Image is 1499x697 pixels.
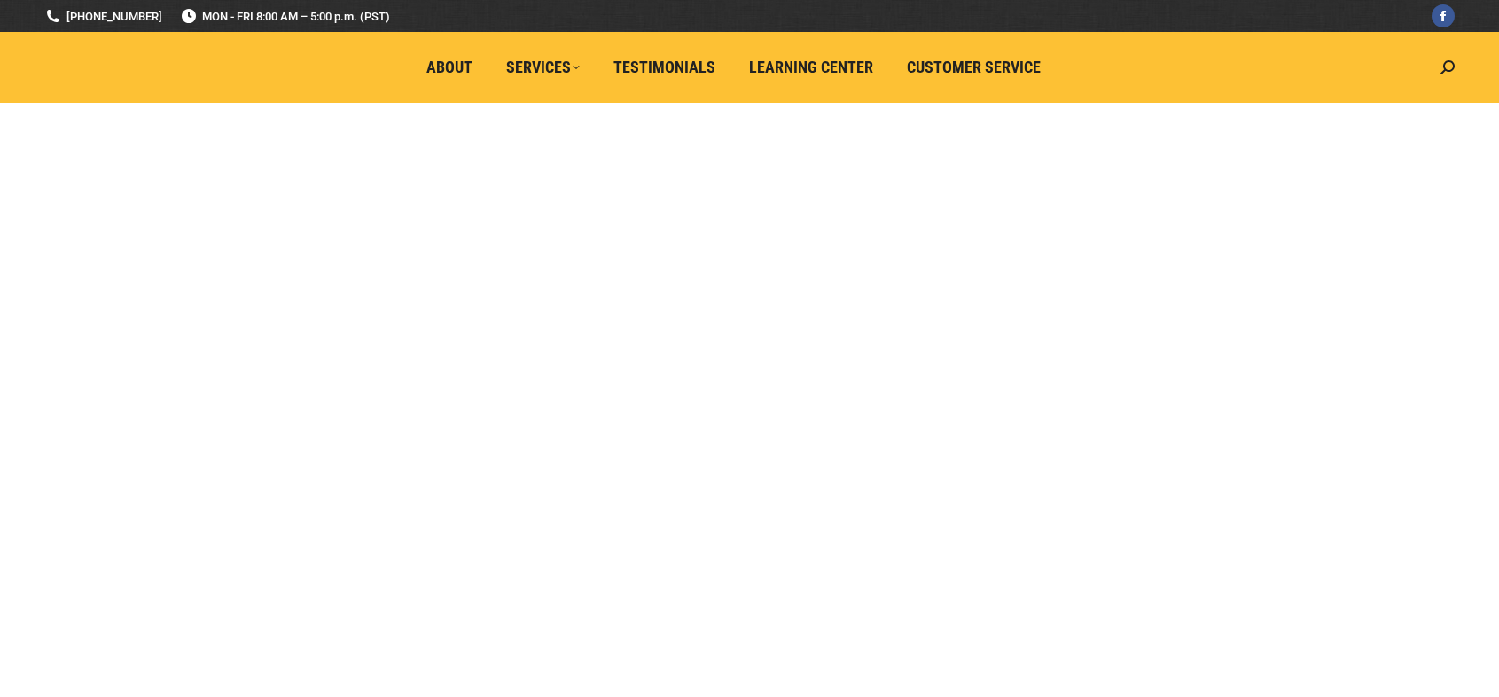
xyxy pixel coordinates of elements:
[894,51,1053,84] a: Customer Service
[44,8,162,25] a: [PHONE_NUMBER]
[426,58,472,77] span: About
[180,8,390,25] span: MON - FRI 8:00 AM – 5:00 p.m. (PST)
[907,58,1041,77] span: Customer Service
[414,51,485,84] a: About
[749,58,873,77] span: Learning Center
[601,51,728,84] a: Testimonials
[737,51,886,84] a: Learning Center
[506,58,580,77] span: Services
[613,58,715,77] span: Testimonials
[1432,4,1455,27] a: Facebook page opens in new window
